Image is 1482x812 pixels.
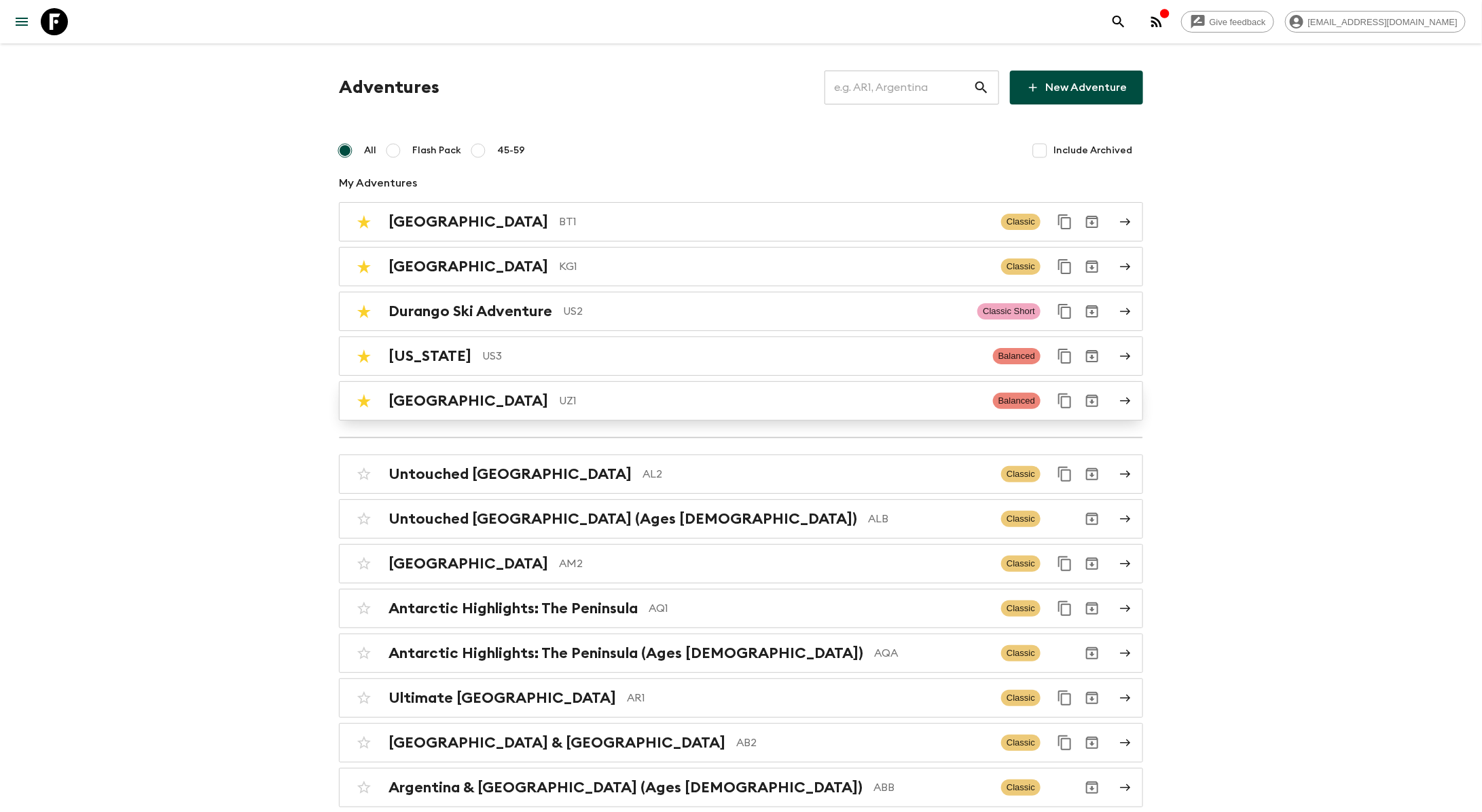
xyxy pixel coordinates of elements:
h2: Untouched [GEOGRAPHIC_DATA] [388,465,632,483]
span: Classic [1001,600,1041,617]
h2: Argentina & [GEOGRAPHIC_DATA] (Ages [DEMOGRAPHIC_DATA]) [388,779,863,796]
button: Duplicate for 45-59 [1051,387,1079,414]
button: Archive [1079,729,1106,756]
button: menu [8,8,35,35]
span: Classic [1001,779,1041,796]
button: Archive [1079,343,1106,370]
span: All [364,144,376,157]
a: [GEOGRAPHIC_DATA] & [GEOGRAPHIC_DATA]AB2ClassicDuplicate for 45-59Archive [339,723,1143,762]
h2: Ultimate [GEOGRAPHIC_DATA] [388,689,616,707]
span: Classic [1001,690,1041,706]
p: AQA [874,645,990,661]
span: 45-59 [497,144,525,157]
p: My Adventures [339,175,1143,191]
span: Balanced [993,393,1041,409]
p: AL2 [643,466,990,482]
span: Include Archived [1053,144,1132,157]
div: [EMAIL_ADDRESS][DOMAIN_NAME] [1285,11,1466,33]
p: ALB [868,511,990,527]
a: New Adventure [1010,71,1143,104]
h2: Antarctic Highlights: The Peninsula (Ages [DEMOGRAPHIC_DATA]) [388,644,863,662]
button: Duplicate for 45-59 [1051,684,1079,712]
button: Archive [1079,774,1106,801]
button: Duplicate for 45-59 [1051,253,1079,280]
p: UZ1 [559,393,982,409]
p: US2 [563,303,966,320]
button: Archive [1079,298,1106,325]
button: Archive [1079,505,1106,533]
button: Archive [1079,461,1106,488]
a: [GEOGRAPHIC_DATA]AM2ClassicDuplicate for 45-59Archive [339,544,1143,583]
a: [GEOGRAPHIC_DATA]BT1ClassicDuplicate for 45-59Archive [339,202,1143,241]
button: Archive [1079,253,1106,280]
a: Untouched [GEOGRAPHIC_DATA] (Ages [DEMOGRAPHIC_DATA])ALBClassicArchive [339,499,1143,539]
a: [US_STATE]US3BalancedDuplicate for 45-59Archive [339,336,1143,376]
button: Archive [1079,387,1106,414]
button: Duplicate for 45-59 [1051,298,1079,325]
input: e.g. AR1, Argentina [825,69,973,107]
a: [GEOGRAPHIC_DATA]UZ1BalancedDuplicate for 45-59Archive [339,381,1143,421]
p: AB2 [736,735,990,751]
span: Classic [1001,511,1041,527]
a: Untouched [GEOGRAPHIC_DATA]AL2ClassicDuplicate for 45-59Archive [339,455,1143,494]
p: KG1 [559,258,990,275]
p: ABB [873,779,990,796]
button: Duplicate for 45-59 [1051,208,1079,235]
a: Give feedback [1181,11,1274,33]
h2: [US_STATE] [388,347,471,365]
button: search adventures [1105,8,1132,35]
p: BT1 [559,214,990,230]
button: Archive [1079,550,1106,577]
h2: [GEOGRAPHIC_DATA] [388,213,548,231]
h2: Antarctic Highlights: The Peninsula [388,600,638,617]
span: Balanced [993,348,1041,364]
p: AM2 [559,556,990,572]
a: Antarctic Highlights: The Peninsula (Ages [DEMOGRAPHIC_DATA])AQAClassicArchive [339,634,1143,673]
h2: [GEOGRAPHIC_DATA] [388,392,548,410]
button: Duplicate for 45-59 [1051,595,1079,622]
button: Duplicate for 45-59 [1051,461,1079,488]
button: Archive [1079,208,1106,235]
h2: Durango Ski Adventure [388,303,552,320]
button: Duplicate for 45-59 [1051,550,1079,577]
span: [EMAIL_ADDRESS][DOMAIN_NAME] [1301,17,1465,27]
a: Antarctic Highlights: The PeninsulaAQ1ClassicDuplicate for 45-59Archive [339,589,1143,628]
span: Classic [1001,645,1041,661]
a: Argentina & [GEOGRAPHIC_DATA] (Ages [DEMOGRAPHIC_DATA])ABBClassicArchive [339,768,1143,807]
p: US3 [482,348,982,364]
span: Classic Short [977,303,1041,320]
h2: [GEOGRAPHIC_DATA] & [GEOGRAPHIC_DATA] [388,734,725,752]
h2: [GEOGRAPHIC_DATA] [388,258,548,275]
a: Durango Ski AdventureUS2Classic ShortDuplicate for 45-59Archive [339,292,1143,331]
span: Flash Pack [412,144,461,157]
button: Archive [1079,595,1106,622]
h2: [GEOGRAPHIC_DATA] [388,555,548,573]
h2: Untouched [GEOGRAPHIC_DATA] (Ages [DEMOGRAPHIC_DATA]) [388,510,857,528]
button: Duplicate for 45-59 [1051,343,1079,370]
button: Duplicate for 45-59 [1051,729,1079,756]
span: Classic [1001,556,1041,572]
p: AR1 [627,690,990,706]
span: Classic [1001,466,1041,482]
p: AQ1 [649,600,990,617]
button: Archive [1079,640,1106,667]
span: Classic [1001,214,1041,230]
button: Archive [1079,684,1106,712]
span: Classic [1001,735,1041,751]
h1: Adventures [339,74,439,101]
span: Give feedback [1202,17,1273,27]
a: [GEOGRAPHIC_DATA]KG1ClassicDuplicate for 45-59Archive [339,247,1143,286]
a: Ultimate [GEOGRAPHIC_DATA]AR1ClassicDuplicate for 45-59Archive [339,678,1143,718]
span: Classic [1001,258,1041,275]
